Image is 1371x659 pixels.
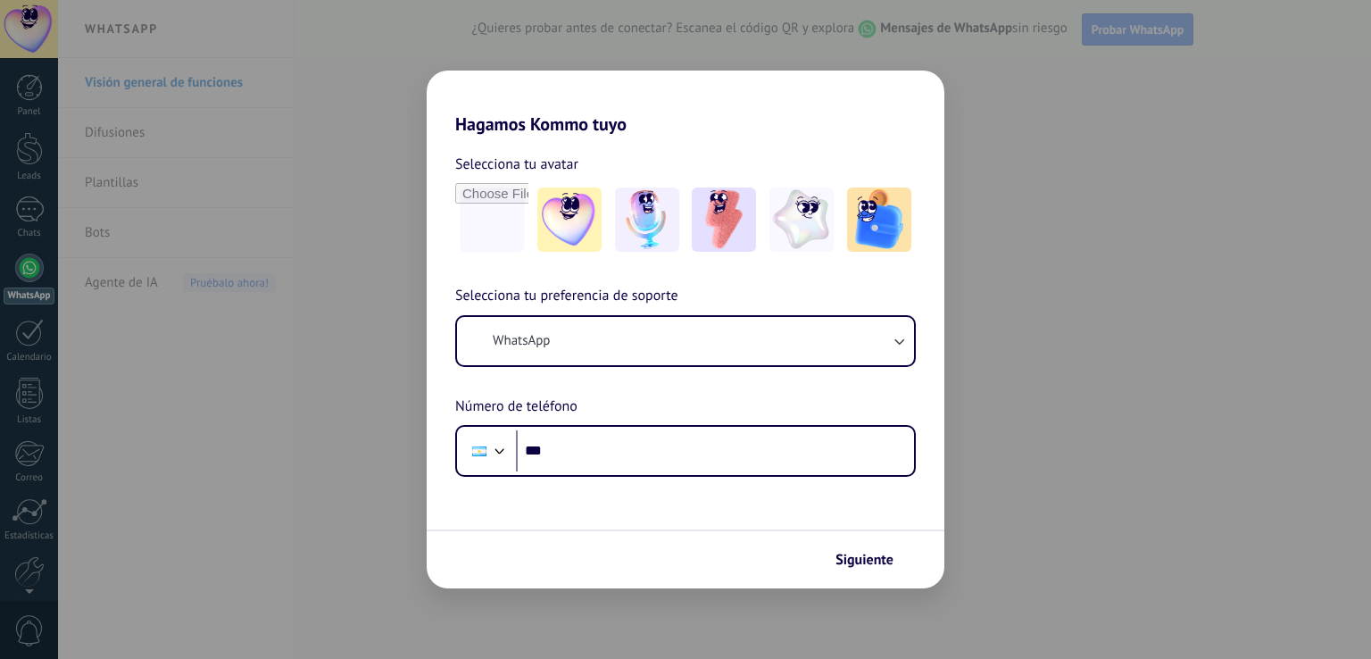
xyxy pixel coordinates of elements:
[455,396,577,419] span: Número de teléfono
[692,188,756,252] img: -3.jpeg
[537,188,602,252] img: -1.jpeg
[455,285,678,308] span: Selecciona tu preferencia de soporte
[847,188,911,252] img: -5.jpeg
[835,554,893,566] span: Siguiente
[615,188,679,252] img: -2.jpeg
[455,153,578,176] span: Selecciona tu avatar
[462,432,496,470] div: Argentina: + 54
[769,188,834,252] img: -4.jpeg
[457,317,914,365] button: WhatsApp
[493,332,550,350] span: WhatsApp
[827,545,918,575] button: Siguiente
[427,71,944,135] h2: Hagamos Kommo tuyo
